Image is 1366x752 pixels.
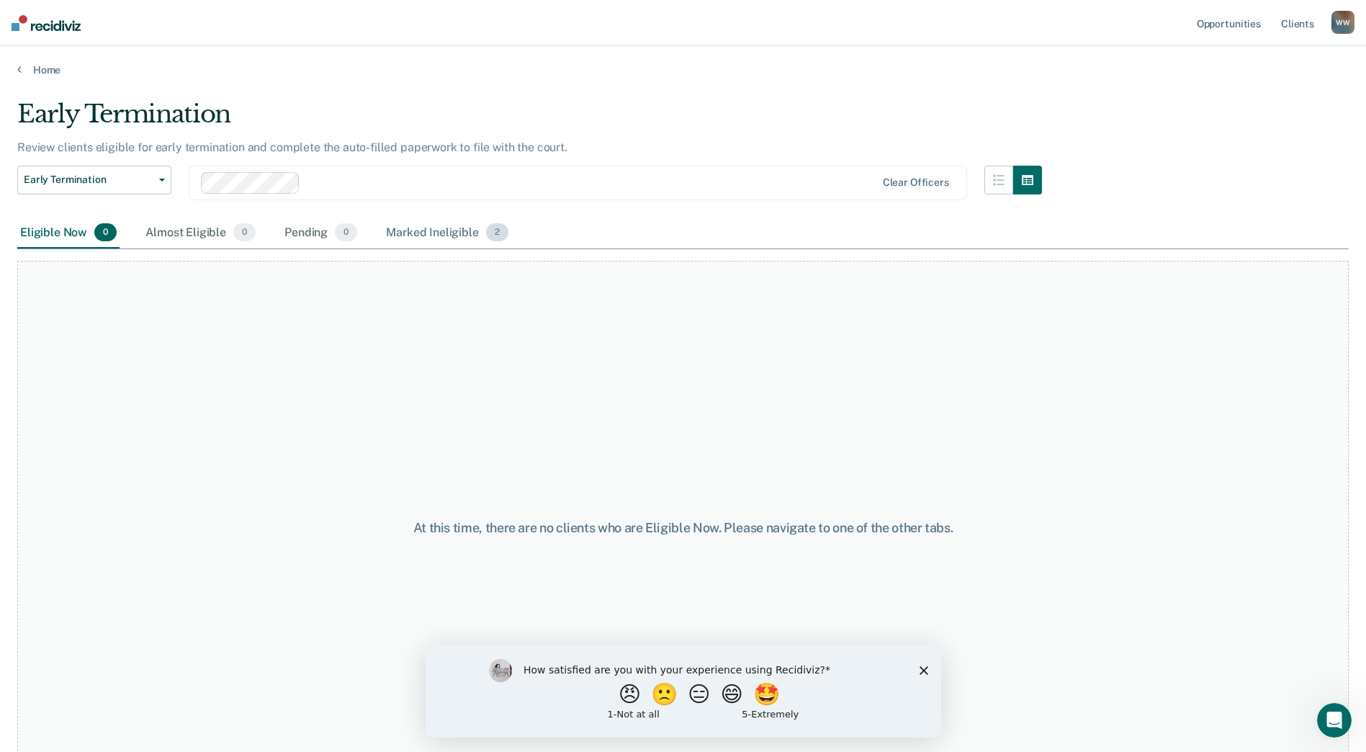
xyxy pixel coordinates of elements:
[1331,11,1354,34] div: W W
[94,223,117,242] span: 0
[351,520,1016,536] div: At this time, there are no clients who are Eligible Now. Please navigate to one of the other tabs.
[17,140,567,154] p: Review clients eligible for early termination and complete the auto-filled paperwork to file with...
[883,176,949,189] div: Clear officers
[1317,703,1352,738] iframe: Intercom live chat
[335,223,357,242] span: 0
[17,63,1349,76] a: Home
[282,218,360,249] div: Pending0
[486,223,508,242] span: 2
[383,218,511,249] div: Marked Ineligible2
[17,99,1042,140] div: Early Termination
[24,174,153,186] span: Early Termination
[12,15,81,31] img: Recidiviz
[426,645,941,738] iframe: Survey by Kim from Recidiviz
[143,218,259,249] div: Almost Eligible0
[17,166,171,194] button: Early Termination
[17,218,120,249] div: Eligible Now0
[1331,11,1354,34] button: WW
[233,223,256,242] span: 0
